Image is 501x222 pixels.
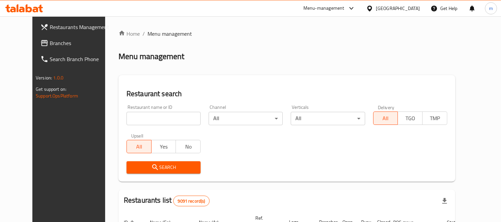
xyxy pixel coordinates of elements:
[154,142,174,152] span: Yes
[176,140,201,153] button: No
[127,140,152,153] button: All
[118,51,184,62] h2: Menu management
[53,73,63,82] span: 1.0.0
[127,112,201,125] input: Search for restaurant name or ID..
[118,30,140,38] a: Home
[376,5,420,12] div: [GEOGRAPHIC_DATA]
[179,142,198,152] span: No
[422,112,447,125] button: TMP
[437,193,453,209] div: Export file
[303,4,344,12] div: Menu-management
[173,196,209,206] div: Total records count
[174,198,209,204] span: 9091 record(s)
[209,112,283,125] div: All
[132,163,195,172] span: Search
[35,19,116,35] a: Restaurants Management
[373,112,398,125] button: All
[127,89,447,99] h2: Restaurant search
[425,114,445,123] span: TMP
[36,91,78,100] a: Support.OpsPlatform
[143,30,145,38] li: /
[50,55,111,63] span: Search Branch Phone
[489,5,493,12] span: m
[130,142,149,152] span: All
[36,85,66,93] span: Get support on:
[376,114,396,123] span: All
[151,140,176,153] button: Yes
[378,105,395,109] label: Delivery
[124,195,210,206] h2: Restaurants list
[291,112,365,125] div: All
[36,73,52,82] span: Version:
[131,133,144,138] label: Upsell
[50,23,111,31] span: Restaurants Management
[401,114,420,123] span: TGO
[148,30,192,38] span: Menu management
[127,161,201,174] button: Search
[35,51,116,67] a: Search Branch Phone
[118,30,455,38] nav: breadcrumb
[398,112,423,125] button: TGO
[35,35,116,51] a: Branches
[50,39,111,47] span: Branches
